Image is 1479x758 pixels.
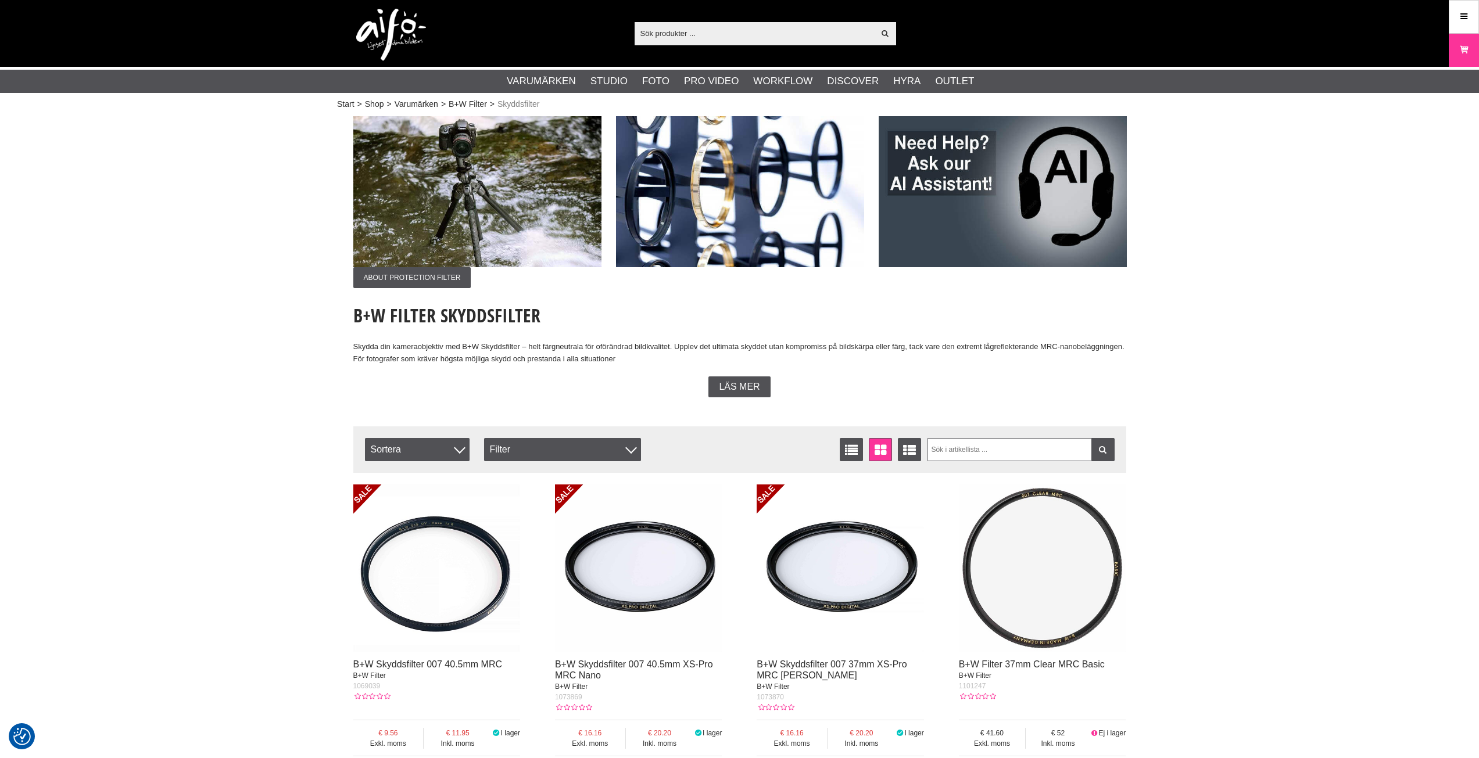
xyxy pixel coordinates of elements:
[693,729,703,737] i: I lager
[959,728,1026,738] span: 41.60
[484,438,641,461] div: Filter
[935,74,974,89] a: Outlet
[757,693,784,701] span: 1073870
[353,682,381,690] span: 1069039
[959,671,991,680] span: B+W Filter
[356,9,426,61] img: logo.png
[757,484,924,652] img: B+W Skyddsfilter 007 37mm XS-Pro MRC Nano
[626,738,694,749] span: Inkl. moms
[1090,729,1099,737] i: Ej i lager
[959,691,996,702] div: Kundbetyg: 0
[424,738,492,749] span: Inkl. moms
[555,484,722,652] img: B+W Skyddsfilter 007 40.5mm XS-Pro MRC Nano
[501,729,520,737] span: I lager
[555,728,625,738] span: 16.16
[353,116,601,288] a: Annons:001 ban-07filter-001.jpgAbout Protection Filter
[879,116,1127,267] img: Annons:008 ban-elin-AIelin-eng.jpg
[869,438,892,461] a: Fönstervisning
[927,438,1115,461] input: Sök i artikellista ...
[497,98,539,110] span: Skyddsfilter
[893,74,921,89] a: Hyra
[492,729,501,737] i: I lager
[703,729,722,737] span: I lager
[1091,438,1115,461] a: Filtrera
[959,484,1126,652] img: B+W Filter 37mm Clear MRC Basic
[353,267,471,288] span: About Protection Filter
[555,659,713,680] a: B+W Skyddsfilter 007 40.5mm XS-Pro MRC Nano
[896,729,905,737] i: I lager
[353,342,1125,363] span: Skydda din kameraobjektiv med B+W Skyddsfilter – helt färgneutrala för oförändrad bildkvalitet. U...
[353,671,386,680] span: B+W Filter
[490,98,495,110] span: >
[386,98,391,110] span: >
[1098,729,1126,737] span: Ej i lager
[424,728,492,738] span: 11.95
[898,438,921,461] a: Utökad listvisning
[828,738,896,749] span: Inkl. moms
[353,728,424,738] span: 9.56
[353,659,503,669] a: B+W Skyddsfilter 007 40.5mm MRC
[828,728,896,738] span: 20.20
[616,116,864,267] img: Annons:002 ban-07filter-002.jpg
[757,728,827,738] span: 16.16
[757,738,827,749] span: Exkl. moms
[840,438,863,461] a: Listvisning
[827,74,879,89] a: Discover
[365,438,470,461] span: Sortera
[719,382,760,392] span: Läs mer
[684,74,739,89] a: Pro Video
[1026,728,1090,738] span: 52
[626,728,694,738] span: 20.20
[635,24,875,42] input: Sök produkter ...
[555,738,625,749] span: Exkl. moms
[507,74,576,89] a: Varumärken
[753,74,812,89] a: Workflow
[642,74,669,89] a: Foto
[13,728,31,745] img: Revisit consent button
[365,98,384,110] a: Shop
[757,659,907,680] a: B+W Skyddsfilter 007 37mm XS-Pro MRC [PERSON_NAME]
[959,682,986,690] span: 1101247
[353,303,1126,328] h1: B+W Filter Skyddsfilter
[353,738,424,749] span: Exkl. moms
[353,484,521,652] img: B+W Skyddsfilter 007 40.5mm MRC
[357,98,362,110] span: >
[1026,738,1090,749] span: Inkl. moms
[337,98,354,110] a: Start
[555,702,592,713] div: Kundbetyg: 0
[757,702,794,713] div: Kundbetyg: 0
[959,738,1026,749] span: Exkl. moms
[555,693,582,701] span: 1073869
[555,682,588,691] span: B+W Filter
[353,691,391,702] div: Kundbetyg: 0
[13,726,31,747] button: Samtyckesinställningar
[441,98,446,110] span: >
[590,74,628,89] a: Studio
[449,98,487,110] a: B+W Filter
[904,729,923,737] span: I lager
[959,659,1105,669] a: B+W Filter 37mm Clear MRC Basic
[353,116,601,267] img: Annons:001 ban-07filter-001.jpg
[757,682,789,691] span: B+W Filter
[395,98,438,110] a: Varumärken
